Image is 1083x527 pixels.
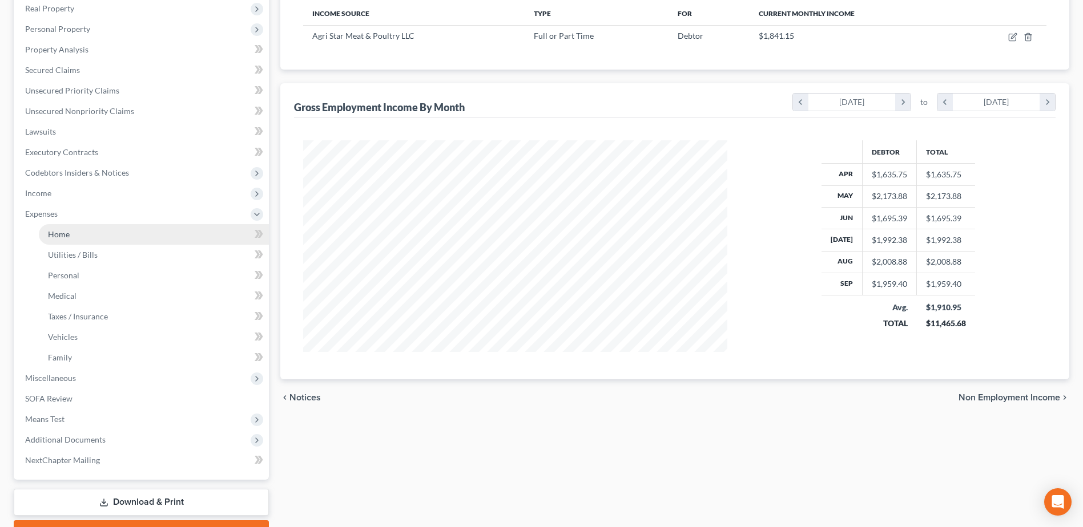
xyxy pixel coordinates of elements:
[39,306,269,327] a: Taxes / Insurance
[25,106,134,116] span: Unsecured Nonpriority Claims
[312,31,414,40] span: Agri Star Meat & Poultry LLC
[16,80,269,101] a: Unsecured Priority Claims
[16,121,269,142] a: Lawsuits
[39,245,269,265] a: Utilities / Bills
[48,311,108,321] span: Taxes / Insurance
[25,168,129,177] span: Codebtors Insiders & Notices
[48,332,78,342] span: Vehicles
[25,86,119,95] span: Unsecured Priority Claims
[39,286,269,306] a: Medical
[39,347,269,368] a: Family
[39,224,269,245] a: Home
[1060,393,1069,402] i: chevron_right
[289,393,321,402] span: Notices
[822,207,863,229] th: Jun
[25,65,80,75] span: Secured Claims
[1040,94,1055,111] i: chevron_right
[917,251,975,273] td: $2,008.88
[937,94,953,111] i: chevron_left
[959,393,1060,402] span: Non Employment Income
[16,142,269,163] a: Executory Contracts
[917,207,975,229] td: $1,695.39
[280,393,289,402] i: chevron_left
[25,24,90,34] span: Personal Property
[678,31,703,40] span: Debtor
[16,101,269,121] a: Unsecured Nonpriority Claims
[48,270,79,280] span: Personal
[822,185,863,207] th: May
[25,127,56,136] span: Lawsuits
[822,229,863,251] th: [DATE]
[872,190,907,202] div: $2,173.88
[25,147,98,157] span: Executory Contracts
[793,94,808,111] i: chevron_left
[48,229,70,239] span: Home
[678,9,692,18] span: For
[14,489,269,516] a: Download & Print
[926,302,966,313] div: $1,910.95
[953,94,1040,111] div: [DATE]
[534,31,594,40] span: Full or Part Time
[926,318,966,329] div: $11,465.68
[872,213,907,224] div: $1,695.39
[759,9,855,18] span: Current Monthly Income
[895,94,911,111] i: chevron_right
[917,140,975,163] th: Total
[920,96,928,108] span: to
[16,388,269,409] a: SOFA Review
[48,291,77,301] span: Medical
[872,234,907,246] div: $1,992.38
[872,256,907,267] div: $2,008.88
[25,414,65,424] span: Means Test
[25,3,74,13] span: Real Property
[917,164,975,185] td: $1,635.75
[25,435,106,444] span: Additional Documents
[917,185,975,207] td: $2,173.88
[808,94,896,111] div: [DATE]
[312,9,369,18] span: Income Source
[39,265,269,286] a: Personal
[25,394,73,403] span: SOFA Review
[759,31,794,40] span: $1,841.15
[863,140,917,163] th: Debtor
[822,273,863,295] th: Sep
[48,250,98,260] span: Utilities / Bills
[280,393,321,402] button: chevron_left Notices
[959,393,1069,402] button: Non Employment Income chevron_right
[822,251,863,273] th: Aug
[25,373,76,383] span: Miscellaneous
[25,455,100,465] span: NextChapter Mailing
[25,188,51,198] span: Income
[16,60,269,80] a: Secured Claims
[534,9,551,18] span: Type
[25,44,88,54] span: Property Analysis
[872,278,907,290] div: $1,959.40
[872,169,907,180] div: $1,635.75
[294,100,465,114] div: Gross Employment Income By Month
[39,327,269,347] a: Vehicles
[48,352,72,362] span: Family
[16,39,269,60] a: Property Analysis
[16,450,269,471] a: NextChapter Mailing
[25,209,58,218] span: Expenses
[872,302,908,313] div: Avg.
[917,273,975,295] td: $1,959.40
[822,164,863,185] th: Apr
[917,229,975,251] td: $1,992.38
[872,318,908,329] div: TOTAL
[1044,488,1072,516] div: Open Intercom Messenger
